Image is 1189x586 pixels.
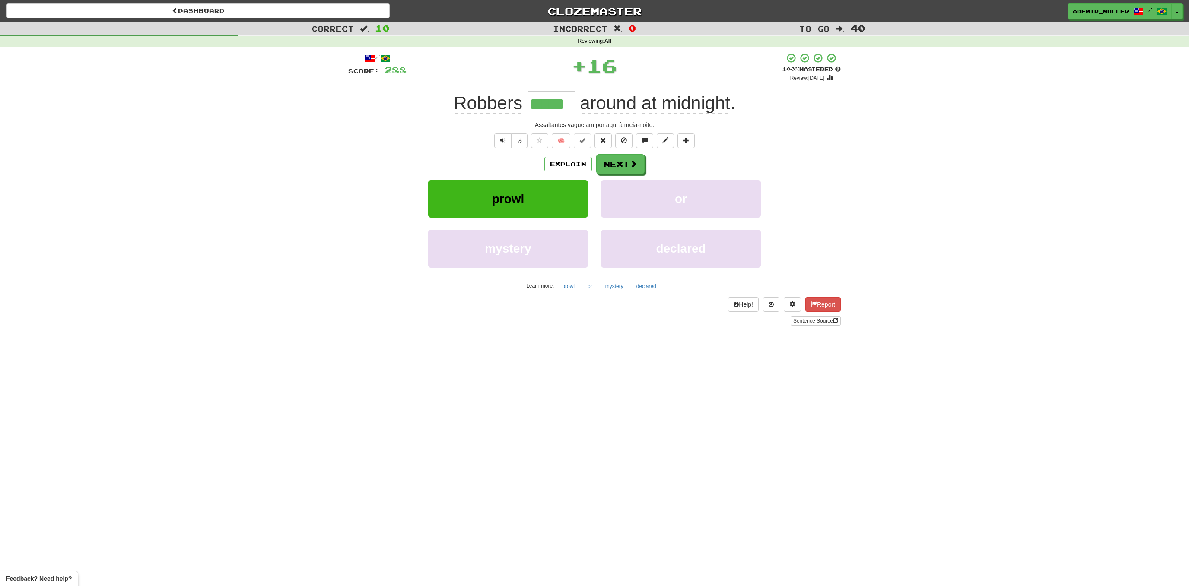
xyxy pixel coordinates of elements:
[403,3,786,19] a: Clozemaster
[836,25,845,32] span: :
[763,297,779,312] button: Round history (alt+y)
[485,242,531,255] span: mystery
[572,53,587,79] span: +
[656,242,706,255] span: declared
[348,120,841,129] div: Assaltantes vagueiam por aqui à meia-noite.
[790,75,825,81] small: Review: [DATE]
[552,133,570,148] button: 🧠
[580,93,636,114] span: around
[661,93,730,114] span: midnight
[601,280,628,293] button: mystery
[636,133,653,148] button: Discuss sentence (alt+u)
[348,53,407,63] div: /
[575,93,735,114] span: .
[511,133,528,148] button: ½
[728,297,759,312] button: Help!
[805,297,841,312] button: Report
[553,24,607,33] span: Incorrect
[385,64,407,75] span: 288
[454,93,522,114] span: Robbers
[312,24,354,33] span: Correct
[1073,7,1129,15] span: Ademir_Muller
[494,133,512,148] button: Play sentence audio (ctl+space)
[557,280,579,293] button: prowl
[594,133,612,148] button: Reset to 0% Mastered (alt+r)
[799,24,830,33] span: To go
[492,192,525,206] span: prowl
[604,38,611,44] strong: All
[587,55,617,76] span: 16
[782,66,799,73] span: 100 %
[493,133,528,148] div: Text-to-speech controls
[791,316,841,326] a: Sentence Source
[629,23,636,33] span: 0
[1148,7,1152,13] span: /
[657,133,674,148] button: Edit sentence (alt+d)
[531,133,548,148] button: Favorite sentence (alt+f)
[642,93,657,114] span: at
[851,23,865,33] span: 40
[1068,3,1172,19] a: Ademir_Muller /
[428,230,588,267] button: mystery
[526,283,554,289] small: Learn more:
[601,180,761,218] button: or
[596,154,645,174] button: Next
[574,133,591,148] button: Set this sentence to 100% Mastered (alt+m)
[375,23,390,33] span: 10
[614,25,623,32] span: :
[360,25,369,32] span: :
[583,280,597,293] button: or
[675,192,687,206] span: or
[544,157,592,171] button: Explain
[601,230,761,267] button: declared
[348,67,379,75] span: Score:
[428,180,588,218] button: prowl
[6,574,72,583] span: Open feedback widget
[6,3,390,18] a: Dashboard
[782,66,841,73] div: Mastered
[677,133,695,148] button: Add to collection (alt+a)
[632,280,661,293] button: declared
[615,133,633,148] button: Ignore sentence (alt+i)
